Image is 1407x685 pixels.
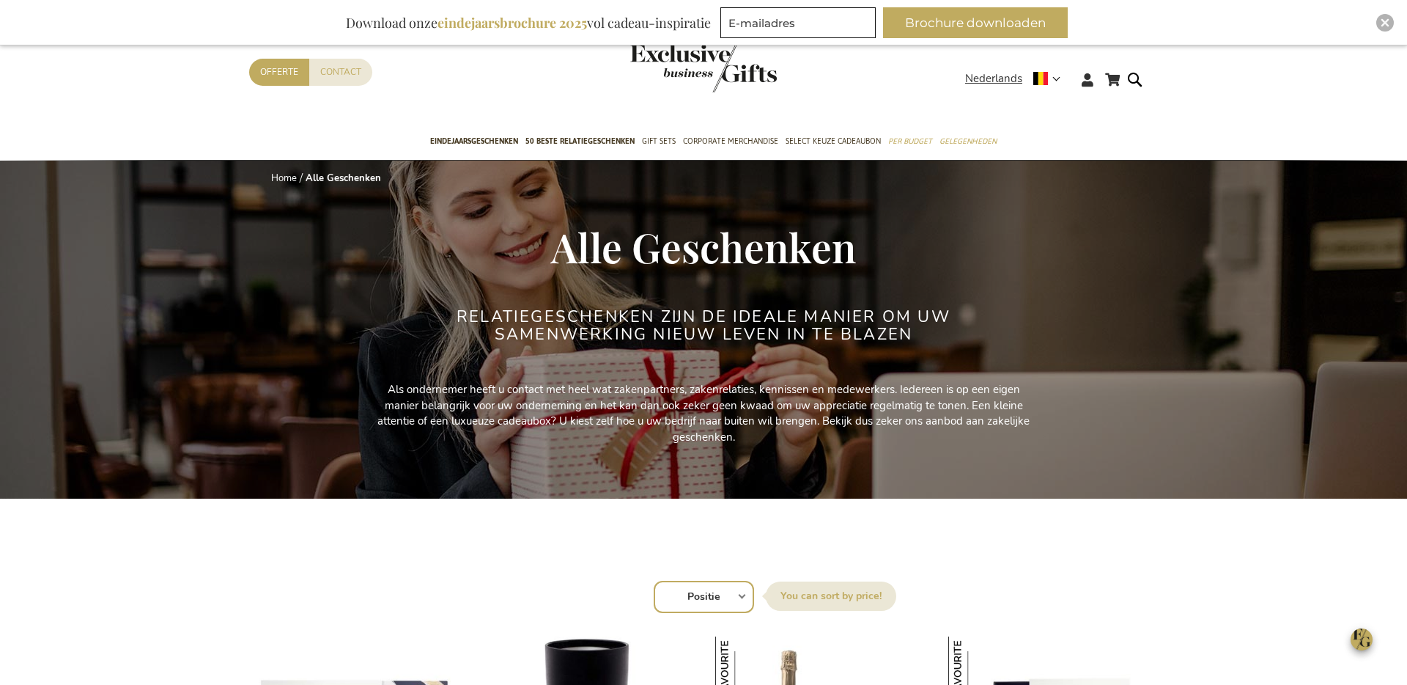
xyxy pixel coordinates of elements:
b: eindejaarsbrochure 2025 [437,14,587,32]
form: marketing offers and promotions [720,7,880,43]
a: store logo [630,44,703,92]
span: Select Keuze Cadeaubon [786,133,881,149]
span: Alle Geschenken [551,219,856,274]
a: Offerte [249,59,309,86]
h2: Relatiegeschenken zijn de ideale manier om uw samenwerking nieuw leven in te blazen [429,308,978,343]
strong: Alle Geschenken [306,172,381,185]
span: Nederlands [965,70,1022,87]
span: Gift Sets [642,133,676,149]
div: Download onze vol cadeau-inspiratie [339,7,717,38]
span: Per Budget [888,133,932,149]
div: Nederlands [965,70,1070,87]
span: Eindejaarsgeschenken [430,133,518,149]
a: Home [271,172,297,185]
div: Close [1376,14,1394,32]
label: Sorteer op [766,582,896,611]
span: Gelegenheden [939,133,997,149]
button: Brochure downloaden [883,7,1068,38]
p: Als ondernemer heeft u contact met heel wat zakenpartners, zakenrelaties, kennissen en medewerker... [374,382,1033,445]
img: Exclusive Business gifts logo [630,44,777,92]
a: Contact [309,59,372,86]
span: 50 beste relatiegeschenken [525,133,635,149]
input: E-mailadres [720,7,876,38]
span: Corporate Merchandise [683,133,778,149]
img: Close [1381,18,1389,27]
